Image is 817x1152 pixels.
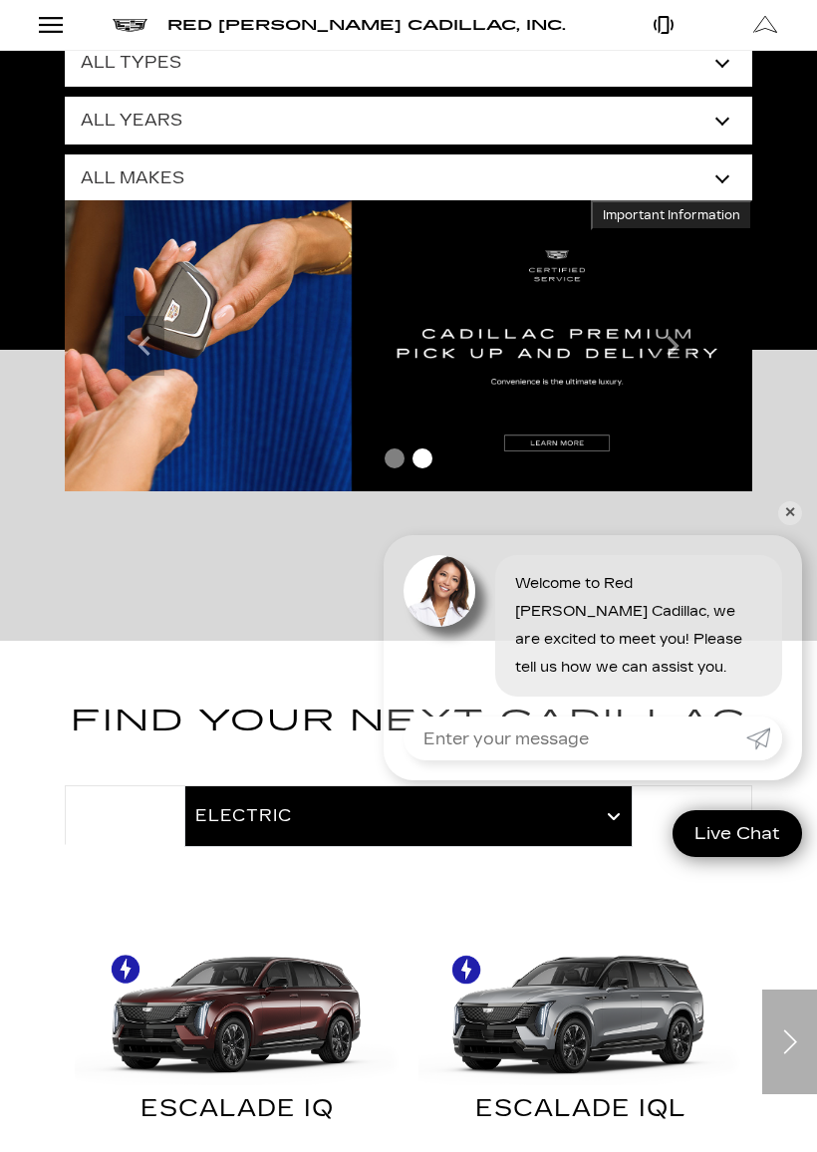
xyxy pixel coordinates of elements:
img: CADILLAC PREMIUM PICK UP AND DELIVERY*. Convenience is the ultimate luxury. [65,200,752,490]
img: ESCALADE IQL [418,923,742,1085]
img: Cadillac logo [113,19,147,32]
select: Filter by year [65,97,752,144]
img: ESCALADE IQ [75,923,399,1085]
div: ESCALADE IQL [423,1100,737,1126]
input: Enter your message [404,717,746,760]
div: Welcome to Red [PERSON_NAME] Cadillac, we are excited to meet you! Please tell us how we can assi... [495,555,782,697]
a: Cadillac logo [113,17,147,33]
h2: Find Your Next Cadillac [65,697,752,770]
button: Important Information [591,200,752,230]
select: Filter by type [65,39,752,87]
div: Next [762,990,817,1094]
div: Next [653,316,692,376]
a: ESCALADE IQ ESCALADE IQ [65,923,408,1141]
select: Filter by make [65,154,752,202]
span: Go to slide 2 [412,448,432,468]
div: Previous [125,316,164,376]
a: ESCALADE IQL ESCALADE IQL [408,923,752,1141]
a: Red [PERSON_NAME] Cadillac, Inc. [167,17,566,33]
a: Submit [746,717,782,760]
span: Important Information [603,207,740,223]
span: Live Chat [684,822,790,845]
div: ESCALADE IQ [80,1100,394,1126]
a: Live Chat [673,810,802,857]
span: Red [PERSON_NAME] Cadillac, Inc. [167,17,566,34]
img: Agent profile photo [404,555,475,627]
span: Go to slide 1 [385,448,405,468]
